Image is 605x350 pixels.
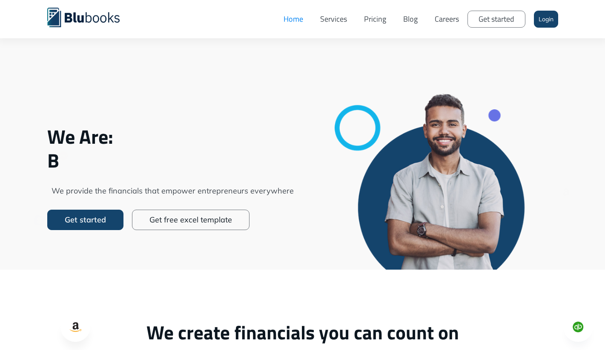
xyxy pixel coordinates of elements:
a: Login [534,11,558,28]
a: Get free excel template [132,210,249,230]
a: Pricing [356,6,395,32]
span: We provide the financials that empower entrepreneurs everywhere [47,185,298,197]
a: Careers [426,6,467,32]
a: Get started [467,11,525,28]
a: home [47,6,132,27]
a: Home [275,6,312,32]
a: Blog [395,6,426,32]
h2: We create financials you can count on [47,321,558,344]
span: We Are: [47,125,298,148]
span: B [47,148,298,172]
a: Get started [47,210,123,230]
a: Services [312,6,356,32]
